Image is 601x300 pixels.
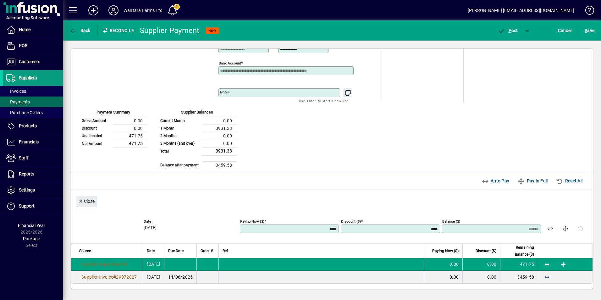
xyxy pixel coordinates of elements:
app-page-header-button: Back [63,25,97,36]
span: Settings [19,187,35,192]
button: Pay unallocated amount to this invoice [543,221,558,236]
span: 0.00 [449,275,459,280]
span: Purchase Orders [6,110,43,115]
td: Current Month [157,117,202,125]
span: POS [19,43,27,48]
button: Pay in full [558,221,573,236]
mat-hint: Use 'Enter' to start a new line [299,97,348,104]
span: Supplier Invoice [81,275,113,280]
td: 1 Month [157,125,202,132]
a: Settings [3,182,63,198]
div: [PERSON_NAME] [EMAIL_ADDRESS][DOMAIN_NAME] [468,5,574,15]
span: 0.00 [449,262,459,267]
mat-label: Discount ($) [341,219,361,223]
td: 0.00 [202,117,237,125]
button: Back [68,25,92,36]
td: 0.00 [202,140,237,147]
td: 2 Months [157,132,202,140]
span: ost [498,28,518,33]
span: # [113,275,116,280]
span: Supplier Adjustment [81,262,122,267]
span: 471.75 [520,262,534,267]
span: 0.00 [487,262,496,267]
div: Reconcile [97,25,135,36]
span: P [509,28,511,33]
button: Auto Pay [479,175,512,186]
button: Add [83,5,103,16]
div: Payment Summary [79,109,148,117]
td: 3931.33 [202,147,237,155]
span: Close [78,196,95,207]
a: Products [3,118,63,134]
td: 0.00 [113,117,148,125]
span: Customers [19,59,40,64]
span: Package [23,236,40,241]
td: Total [157,147,202,155]
span: [DATE] [147,262,160,267]
button: Post [494,25,521,36]
div: Wantara Farms Ltd [124,5,163,15]
a: Supplier Invoice#29072027 [79,274,139,281]
a: Invoices [3,86,63,97]
a: Payments [3,97,63,107]
a: Home [3,22,63,38]
span: Support [19,203,35,208]
mat-label: Paying Now ($) [240,219,264,223]
span: Products [19,123,37,128]
span: Date [144,219,238,224]
mat-label: Notes [220,90,230,94]
mat-label: Bank Account [219,61,241,65]
span: Source [79,247,91,254]
div: Supplier Payment [140,25,200,36]
span: Reset All [556,176,582,186]
td: 471.75 [113,132,148,140]
app-page-summary-card: Supplier Balances [157,103,237,169]
span: Discount ($) [476,247,496,254]
span: # [122,262,125,267]
button: Reset All [553,175,585,186]
td: Net Amount [79,140,113,147]
button: Close [76,196,97,207]
span: Auto Pay [482,176,510,186]
td: 3931.33 [202,125,237,132]
td: 0.00 [202,132,237,140]
span: Remaining Balance ($) [504,244,534,258]
span: Home [19,27,30,32]
td: Gross Amount [79,117,113,125]
span: Ref [223,247,228,254]
button: Pay In Full [515,175,550,186]
td: 0.00 [113,125,148,132]
span: 3459.58 [517,275,534,280]
a: Reports [3,166,63,182]
span: 0.00 [487,275,496,280]
td: 3459.58 [202,161,237,169]
button: Save [583,25,596,36]
a: Customers [3,54,63,70]
span: S [585,28,587,33]
td: Balance after payment [157,161,202,169]
span: Pay In Full [517,176,548,186]
td: 14/08/2025 [164,271,197,283]
span: Date [147,247,155,254]
a: Knowledge Base [581,1,593,22]
td: Unallocated [79,132,113,140]
a: Purchase Orders [3,107,63,118]
span: Paying Now ($) [432,247,459,254]
button: Profile [103,5,124,16]
app-page-header-button: Close [74,198,99,204]
td: 471.75 [113,140,148,147]
span: [DATE] [147,275,160,280]
button: Cancel [556,25,573,36]
span: NEW [208,29,216,33]
a: Support [3,198,63,214]
span: Staff [19,155,29,160]
span: Back [69,28,91,33]
a: Financials [3,134,63,150]
td: Discount [79,125,113,132]
span: Reports [19,171,34,176]
span: Due Date [168,247,184,254]
span: Invoices [6,89,26,94]
span: 29072027 [116,275,137,280]
a: Supplier Adjustment#2 [79,261,130,268]
span: Financials [19,139,39,144]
